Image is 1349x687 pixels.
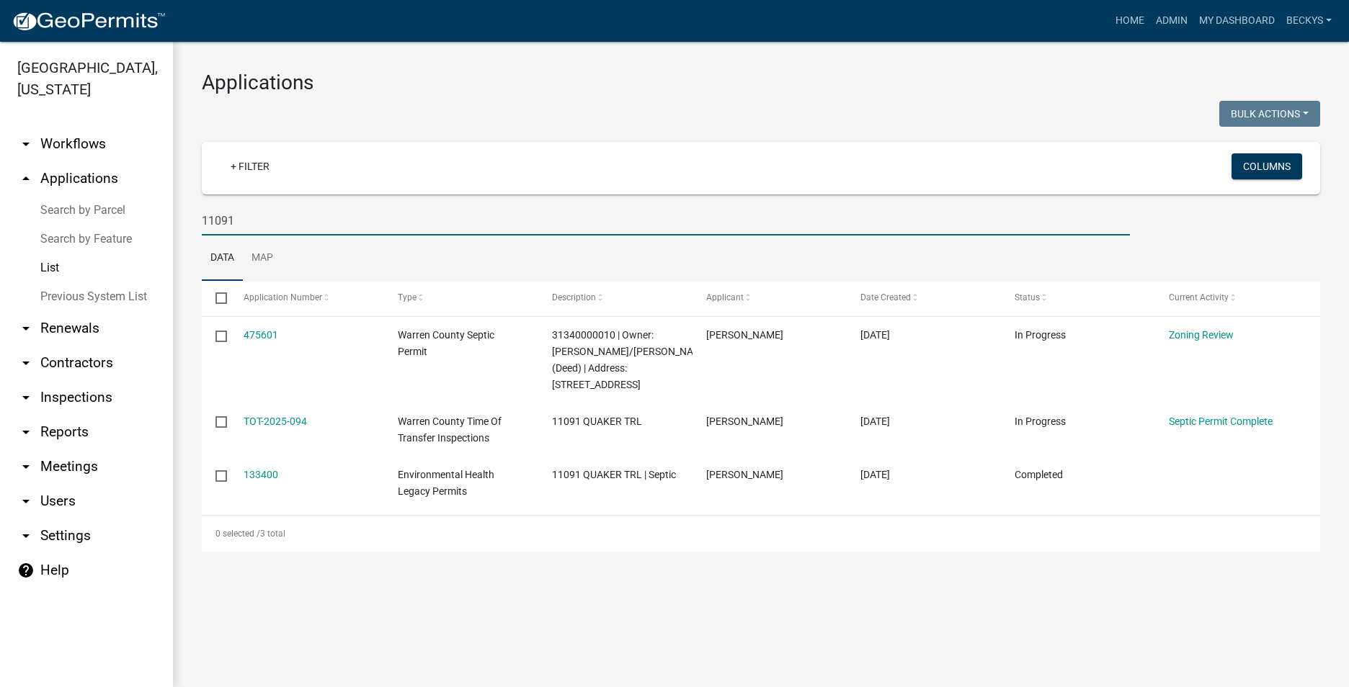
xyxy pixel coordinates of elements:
[229,281,383,315] datatable-header-cell: Application Number
[1193,7,1281,35] a: My Dashboard
[1169,329,1234,341] a: Zoning Review
[219,153,281,179] a: + Filter
[552,292,596,302] span: Description
[1169,292,1229,302] span: Current Activity
[1150,7,1193,35] a: Admin
[17,527,35,544] i: arrow_drop_down
[17,458,35,475] i: arrow_drop_down
[1219,101,1320,127] button: Bulk Actions
[706,416,783,427] span: Tyler Till
[398,292,417,302] span: Type
[847,281,1001,315] datatable-header-cell: Date Created
[860,469,890,480] span: 05/31/2023
[860,416,890,427] span: 08/15/2025
[1015,329,1066,341] span: In Progress
[17,135,35,153] i: arrow_drop_down
[1015,469,1063,480] span: Completed
[383,281,538,315] datatable-header-cell: Type
[860,292,911,302] span: Date Created
[1155,281,1309,315] datatable-header-cell: Current Activity
[17,389,35,406] i: arrow_drop_down
[706,469,783,480] span: Kate Honer
[215,529,260,539] span: 0 selected /
[244,416,307,427] a: TOT-2025-094
[202,281,229,315] datatable-header-cell: Select
[398,469,494,497] span: Environmental Health Legacy Permits
[17,354,35,372] i: arrow_drop_down
[244,329,278,341] a: 475601
[243,235,282,282] a: Map
[17,493,35,510] i: arrow_drop_down
[398,329,494,357] span: Warren County Septic Permit
[552,469,676,480] span: 11091 QUAKER TRL | Septic
[17,423,35,441] i: arrow_drop_down
[693,281,847,315] datatable-header-cell: Applicant
[1015,416,1066,427] span: In Progress
[244,292,322,302] span: Application Number
[17,562,35,579] i: help
[1169,416,1273,427] a: Septic Permit Complete
[398,416,502,444] span: Warren County Time Of Transfer Inspections
[1281,7,1337,35] a: beckys
[860,329,890,341] span: 09/09/2025
[1110,7,1150,35] a: Home
[1232,153,1302,179] button: Columns
[1001,281,1155,315] datatable-header-cell: Status
[1015,292,1040,302] span: Status
[552,329,711,390] span: 31340000010 | Owner: STEWART, JAMES G/JACKI (Deed) | Address: 11091 QUAKER TRL
[17,170,35,187] i: arrow_drop_up
[202,516,1320,552] div: 3 total
[202,71,1320,95] h3: Applications
[552,416,642,427] span: 11091 QUAKER TRL
[244,469,278,480] a: 133400
[538,281,693,315] datatable-header-cell: Description
[706,292,744,302] span: Applicant
[17,320,35,337] i: arrow_drop_down
[706,329,783,341] span: Rick Rogers
[202,206,1130,235] input: Search for applications
[202,235,243,282] a: Data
